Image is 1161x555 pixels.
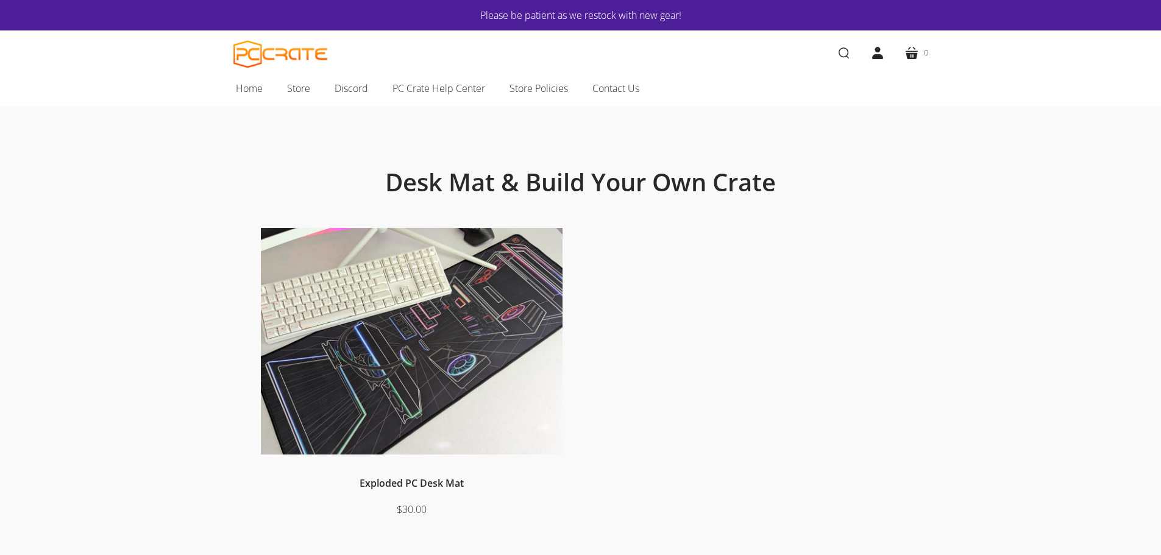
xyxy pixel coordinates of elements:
[592,80,639,96] span: Contact Us
[924,46,928,59] span: 0
[236,80,263,96] span: Home
[895,36,938,70] a: 0
[270,7,892,23] a: Please be patient as we restock with new gear!
[233,40,328,68] a: PC CRATE
[261,228,563,455] img: Desk mat on desk with keyboard, monitor, and mouse.
[322,76,380,101] a: Discord
[397,503,427,516] span: $30.00
[392,80,485,96] span: PC Crate Help Center
[275,76,322,101] a: Store
[224,76,275,101] a: Home
[509,80,568,96] span: Store Policies
[288,167,873,197] h1: Desk Mat & Build Your Own Crate
[360,476,464,490] a: Exploded PC Desk Mat
[497,76,580,101] a: Store Policies
[580,76,652,101] a: Contact Us
[335,80,368,96] span: Discord
[215,76,946,106] nav: Main navigation
[287,80,310,96] span: Store
[380,76,497,101] a: PC Crate Help Center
